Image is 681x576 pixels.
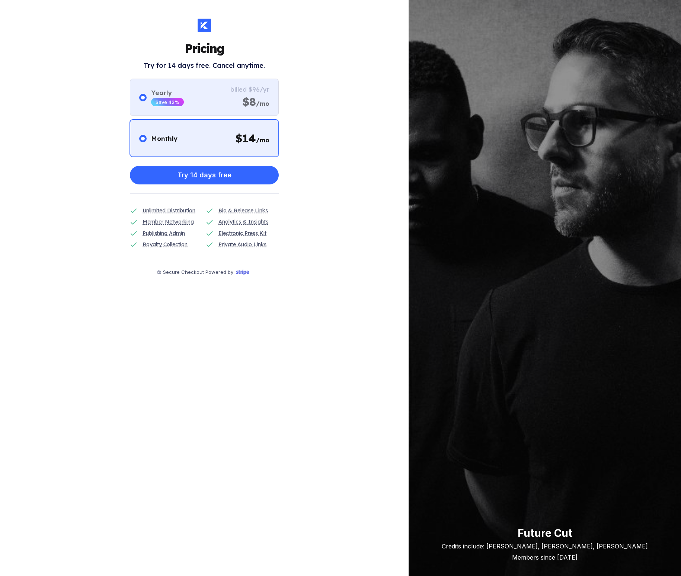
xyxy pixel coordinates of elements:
[178,168,231,183] div: Try 14 days free
[235,131,269,145] div: $ 14
[230,86,269,93] div: billed $96/yr
[143,218,194,226] div: Member Networking
[163,269,233,275] div: Secure Checkout Powered by
[442,542,648,550] div: Credits include: [PERSON_NAME], [PERSON_NAME], [PERSON_NAME]
[185,41,224,56] h1: Pricing
[242,95,269,109] div: $8
[218,229,266,237] div: Electronic Press Kit
[143,229,185,237] div: Publishing Admin
[218,218,268,226] div: Analytics & Insights
[130,166,279,184] button: Try 14 days free
[143,206,195,215] div: Unlimited Distribution
[256,136,269,144] span: /mo
[151,134,178,142] div: Monthly
[442,554,648,561] div: Members since [DATE]
[144,61,265,70] h2: Try for 14 days free. Cancel anytime.
[143,240,188,249] div: Royalty Collection
[156,99,179,105] div: Save 42%
[218,240,266,249] div: Private Audio Links
[151,89,184,96] div: Yearly
[218,206,268,215] div: Bio & Release Links
[256,100,269,107] span: /mo
[442,527,648,539] div: Future Cut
